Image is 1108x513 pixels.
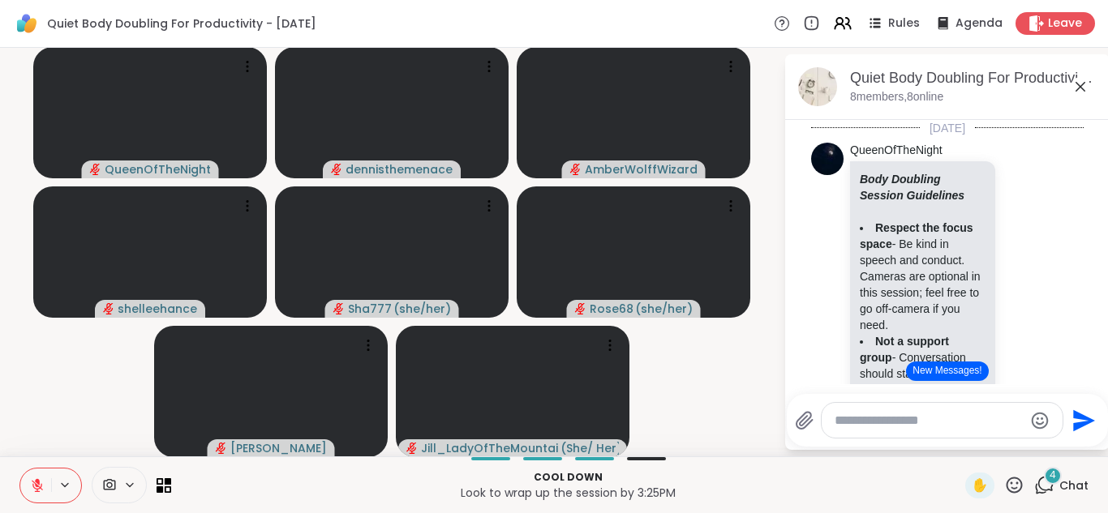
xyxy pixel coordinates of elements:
[47,15,316,32] span: Quiet Body Doubling For Productivity - [DATE]
[860,173,964,202] strong: Body Doubling Session Guidelines
[635,301,693,317] span: ( she/her )
[850,68,1097,88] div: Quiet Body Doubling For Productivity - [DATE]
[393,301,451,317] span: ( she/her )
[1050,468,1056,482] span: 4
[331,164,342,175] span: audio-muted
[798,67,837,106] img: Quiet Body Doubling For Productivity - Thursday, Sep 11
[860,220,986,333] li: - Be kind in speech and conduct. Cameras are optional in this session; feel free to go off-camera...
[181,485,956,501] p: Look to wrap up the session by 3:25PM
[421,440,559,456] span: Jill_LadyOfTheMountain
[346,161,453,177] span: dennisthemenace
[406,442,418,454] span: audio-muted
[850,143,943,159] a: QueenOfTheNight
[1063,402,1100,438] button: Send
[118,301,197,317] span: shelleehance
[570,164,582,175] span: audio-muted
[860,221,973,250] strong: Respect the focus space
[590,301,633,317] span: Rose68
[216,442,227,454] span: audio-muted
[811,143,844,175] img: https://sharewell-space-live.sfo3.digitaloceanspaces.com/user-generated/d7277878-0de6-43a2-a937-4...
[860,333,986,463] li: - Conversation should stay light. Brief check-ins are welcome, but please avoid heavy or detailed...
[230,440,327,456] span: [PERSON_NAME]
[585,161,698,177] span: AmberWolffWizard
[13,10,41,37] img: ShareWell Logomark
[860,335,949,364] strong: Not a support group
[1030,411,1050,430] button: Emoji picker
[105,161,211,177] span: QueenOfTheNight
[575,303,586,314] span: audio-muted
[348,301,392,317] span: Sha777
[333,303,345,314] span: audio-muted
[1048,15,1082,32] span: Leave
[560,440,619,456] span: ( She/ Her )
[103,303,114,314] span: audio-muted
[906,361,988,381] button: New Messages!
[888,15,920,32] span: Rules
[90,164,101,175] span: audio-muted
[181,470,956,485] p: Cool down
[1059,477,1089,494] span: Chat
[956,15,1003,32] span: Agenda
[920,120,975,136] span: [DATE]
[850,89,943,105] p: 8 members, 8 online
[835,413,1024,429] textarea: Type your message
[972,476,988,495] span: ✋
